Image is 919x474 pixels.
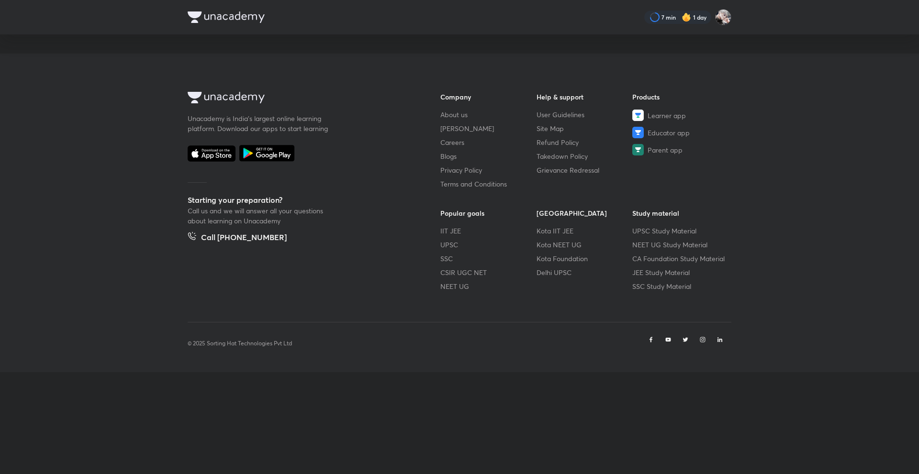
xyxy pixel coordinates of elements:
[537,110,633,120] a: User Guidelines
[632,226,728,236] a: UPSC Study Material
[201,231,287,245] h5: Call [PHONE_NUMBER]
[188,194,410,206] h5: Starting your preparation?
[537,240,633,250] a: Kota NEET UG
[537,254,633,264] a: Kota Foundation
[537,226,633,236] a: Kota IIT JEE
[537,123,633,133] a: Site Map
[537,151,633,161] a: Takedown Policy
[632,110,728,121] a: Learner app
[188,231,287,245] a: Call [PHONE_NUMBER]
[440,254,537,264] a: SSC
[440,110,537,120] a: About us
[632,92,728,102] h6: Products
[648,110,686,121] span: Learner app
[632,110,644,121] img: Learner app
[188,92,410,106] a: Company Logo
[682,12,691,22] img: streak
[632,127,728,138] a: Educator app
[440,137,464,147] span: Careers
[632,281,728,291] a: SSC Study Material
[440,240,537,250] a: UPSC
[537,165,633,175] a: Grievance Redressal
[632,208,728,218] h6: Study material
[537,137,633,147] a: Refund Policy
[440,151,537,161] a: Blogs
[537,267,633,277] a: Delhi UPSC
[440,137,537,147] a: Careers
[715,9,731,25] img: Navin Raj
[440,92,537,102] h6: Company
[440,179,537,189] a: Terms and Conditions
[632,144,728,155] a: Parent app
[632,144,644,155] img: Parent app
[188,11,265,23] img: Company Logo
[648,128,690,138] span: Educator app
[188,339,292,348] p: © 2025 Sorting Hat Technologies Pvt Ltd
[440,267,537,277] a: CSIR UGC NET
[440,208,537,218] h6: Popular goals
[440,226,537,236] a: IIT JEE
[440,123,537,133] a: [PERSON_NAME]
[632,267,728,277] a: JEE Study Material
[188,92,265,103] img: Company Logo
[537,208,633,218] h6: [GEOGRAPHIC_DATA]
[537,92,633,102] h6: Help & support
[632,254,728,264] a: CA Foundation Study Material
[440,165,537,175] a: Privacy Policy
[440,281,537,291] a: NEET UG
[632,240,728,250] a: NEET UG Study Material
[188,113,331,133] p: Unacademy is India’s largest online learning platform. Download our apps to start learning
[632,127,644,138] img: Educator app
[188,206,331,226] p: Call us and we will answer all your questions about learning on Unacademy
[648,145,683,155] span: Parent app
